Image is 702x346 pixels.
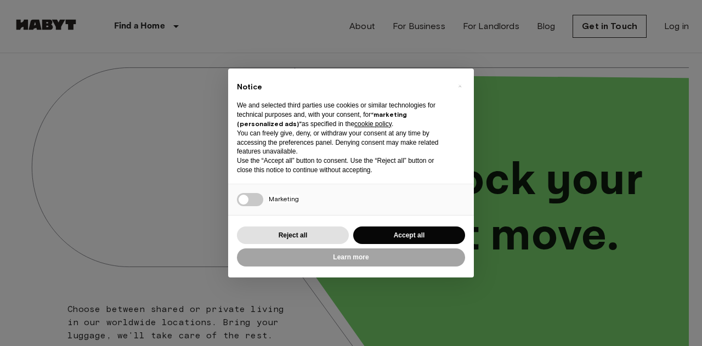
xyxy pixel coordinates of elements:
button: Learn more [237,248,465,266]
p: You can freely give, deny, or withdraw your consent at any time by accessing the preferences pane... [237,129,448,156]
p: Use the “Accept all” button to consent. Use the “Reject all” button or close this notice to conti... [237,156,448,175]
a: cookie policy [354,120,392,128]
span: × [458,80,462,93]
button: Accept all [353,226,465,245]
strong: “marketing (personalized ads)” [237,110,407,128]
p: We and selected third parties use cookies or similar technologies for technical purposes and, wit... [237,101,448,128]
span: Marketing [269,195,299,203]
h2: Notice [237,82,448,93]
button: Close this notice [451,77,468,95]
button: Reject all [237,226,349,245]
